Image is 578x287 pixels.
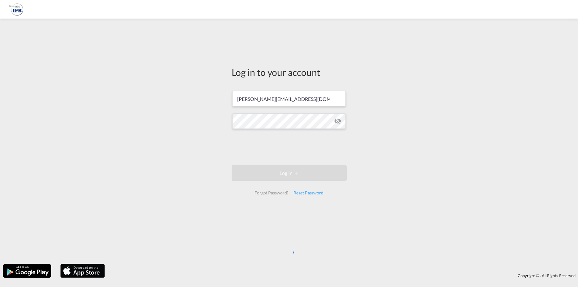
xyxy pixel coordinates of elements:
[232,66,347,79] div: Log in to your account
[2,263,52,278] img: google.png
[291,187,326,198] div: Reset Password
[252,187,291,198] div: Forgot Password?
[9,2,23,16] img: de31bbe0256b11eebba44b54815f083d.png
[334,117,341,125] md-icon: icon-eye-off
[60,263,105,278] img: apple.png
[232,91,346,107] input: Enter email/phone number
[108,270,578,281] div: Copyright © . All Rights Reserved
[242,135,336,159] iframe: reCAPTCHA
[232,165,347,181] button: LOGIN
